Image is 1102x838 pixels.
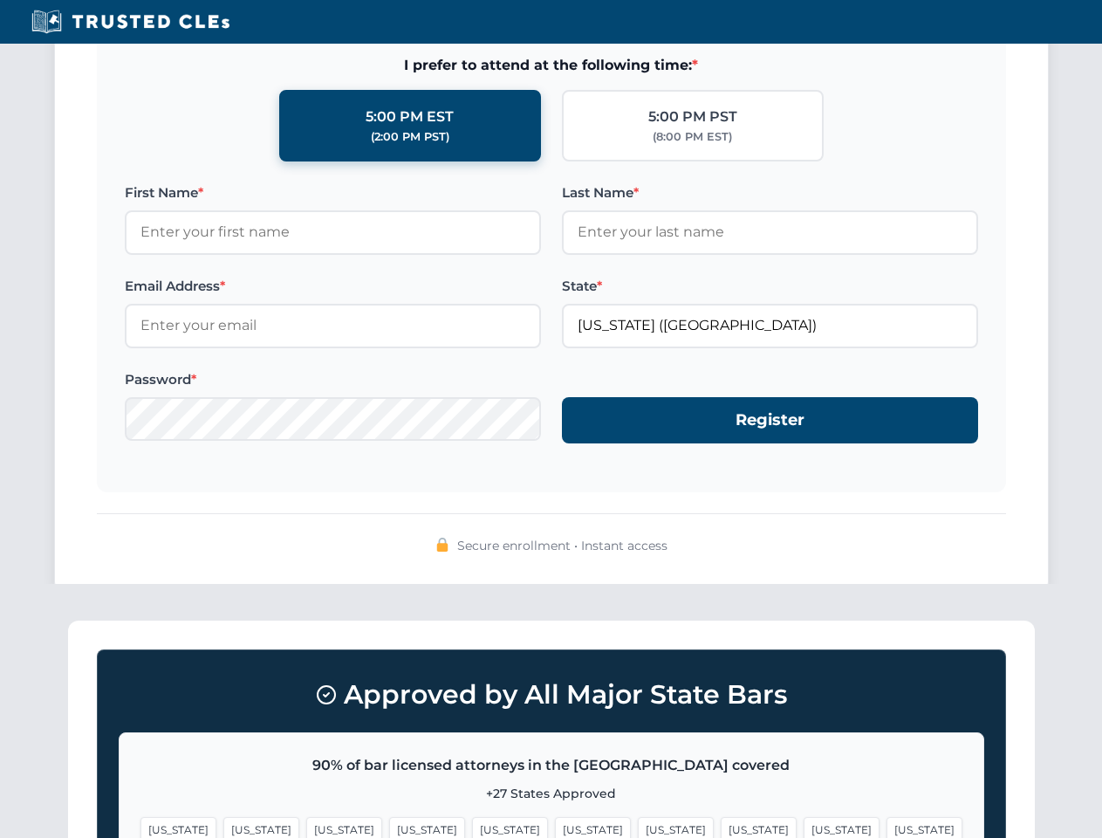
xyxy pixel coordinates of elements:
[562,182,978,203] label: Last Name
[562,397,978,443] button: Register
[26,9,235,35] img: Trusted CLEs
[562,276,978,297] label: State
[140,754,962,777] p: 90% of bar licensed attorneys in the [GEOGRAPHIC_DATA] covered
[125,304,541,347] input: Enter your email
[562,304,978,347] input: Florida (FL)
[653,128,732,146] div: (8:00 PM EST)
[125,369,541,390] label: Password
[125,182,541,203] label: First Name
[366,106,454,128] div: 5:00 PM EST
[119,671,984,718] h3: Approved by All Major State Bars
[457,536,667,555] span: Secure enrollment • Instant access
[125,54,978,77] span: I prefer to attend at the following time:
[125,276,541,297] label: Email Address
[562,210,978,254] input: Enter your last name
[435,538,449,552] img: 🔒
[371,128,449,146] div: (2:00 PM PST)
[125,210,541,254] input: Enter your first name
[140,784,962,803] p: +27 States Approved
[648,106,737,128] div: 5:00 PM PST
